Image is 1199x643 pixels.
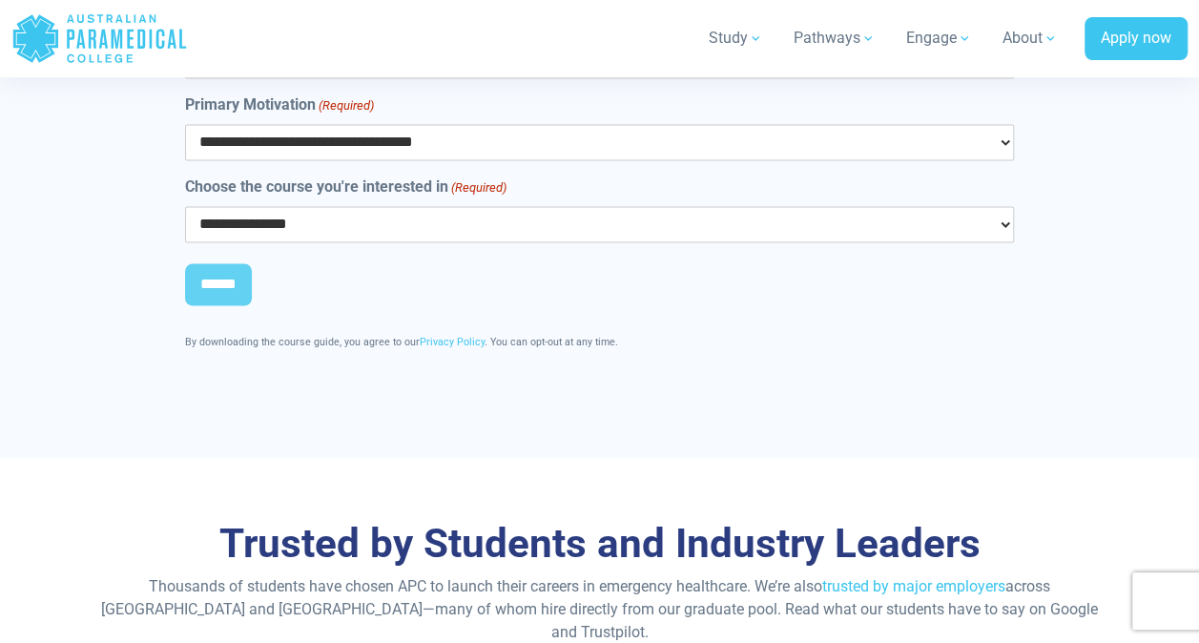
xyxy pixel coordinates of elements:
[895,11,983,65] a: Engage
[449,178,506,197] span: (Required)
[99,519,1099,568] h3: Trusted by Students and Industry Leaders
[991,11,1069,65] a: About
[822,576,1005,594] a: trusted by major employers
[99,574,1099,643] p: Thousands of students have chosen APC to launch their careers in emergency healthcare. We’re also...
[697,11,775,65] a: Study
[317,96,374,115] span: (Required)
[1085,17,1188,61] a: Apply now
[782,11,887,65] a: Pathways
[11,8,188,70] a: Australian Paramedical College
[420,335,485,347] a: Privacy Policy
[185,335,618,347] span: By downloading the course guide, you agree to our . You can opt-out at any time.
[185,176,506,198] label: Choose the course you're interested in
[185,93,374,116] label: Primary Motivation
